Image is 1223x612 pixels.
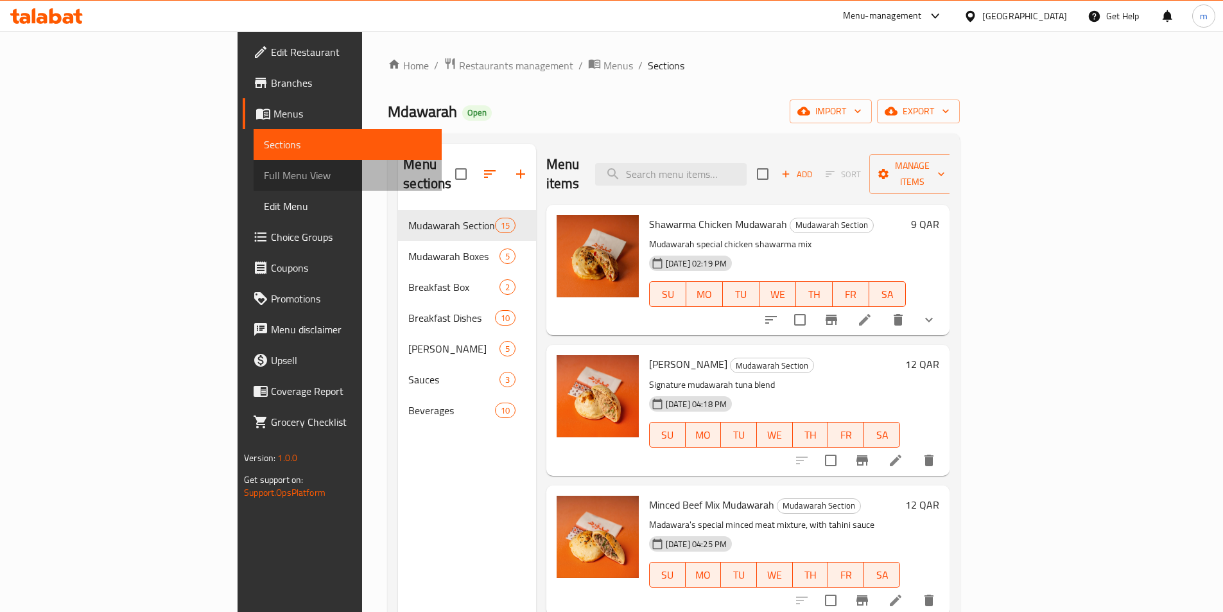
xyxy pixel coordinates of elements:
[762,426,788,444] span: WE
[756,304,786,335] button: sort-choices
[691,566,716,584] span: MO
[243,98,442,129] a: Menus
[765,285,791,304] span: WE
[595,163,747,186] input: search
[496,405,515,417] span: 10
[798,566,824,584] span: TH
[264,198,431,214] span: Edit Menu
[730,358,814,373] div: Mudawarah Section
[499,279,516,295] div: items
[408,279,499,295] div: Breakfast Box
[728,285,754,304] span: TU
[655,426,681,444] span: SU
[857,312,872,328] a: Edit menu item
[500,343,515,355] span: 5
[271,383,431,399] span: Coverage Report
[398,364,536,395] div: Sauces3
[828,562,864,588] button: FR
[398,272,536,302] div: Breakfast Box2
[776,164,817,184] span: Add item
[638,58,643,73] li: /
[793,422,829,448] button: TH
[661,538,732,550] span: [DATE] 04:25 PM
[557,355,639,437] img: Tuna Mudawarah
[869,281,906,307] button: SA
[726,426,752,444] span: TU
[655,566,681,584] span: SU
[817,164,869,184] span: Select section first
[271,322,431,337] span: Menu disclaimer
[801,285,828,304] span: TH
[271,44,431,60] span: Edit Restaurant
[847,445,878,476] button: Branch-specific-item
[496,220,515,232] span: 15
[649,354,727,374] span: [PERSON_NAME]
[447,161,474,188] span: Select all sections
[828,422,864,448] button: FR
[649,236,906,252] p: Mudawarah special chicken shawarma mix
[243,407,442,437] a: Grocery Checklist
[243,252,442,283] a: Coupons
[914,445,944,476] button: delete
[500,281,515,293] span: 2
[888,453,903,468] a: Edit menu item
[790,218,874,233] div: Mudawarah Section
[790,218,873,232] span: Mudawarah Section
[243,37,442,67] a: Edit Restaurant
[655,285,681,304] span: SU
[243,376,442,407] a: Coverage Report
[495,403,516,418] div: items
[880,158,945,190] span: Manage items
[495,218,516,233] div: items
[874,285,901,304] span: SA
[408,218,494,233] div: Mudawarah Section
[264,168,431,183] span: Full Menu View
[408,310,494,326] div: Breakfast Dishes
[444,57,573,74] a: Restaurants management
[833,281,869,307] button: FR
[408,403,494,418] span: Beverages
[759,281,796,307] button: WE
[603,58,633,73] span: Menus
[723,281,759,307] button: TU
[254,129,442,160] a: Sections
[496,312,515,324] span: 10
[843,8,922,24] div: Menu-management
[398,333,536,364] div: [PERSON_NAME]5
[887,103,950,119] span: export
[833,426,859,444] span: FR
[408,249,499,264] span: Mudawarah Boxes
[271,229,431,245] span: Choice Groups
[838,285,864,304] span: FR
[817,447,844,474] span: Select to update
[500,374,515,386] span: 3
[691,285,718,304] span: MO
[649,517,900,533] p: Madawara's special minced meat mixture, with tahini sauce
[398,210,536,241] div: Mudawarah Section15
[786,306,813,333] span: Select to update
[757,562,793,588] button: WE
[408,372,499,387] div: Sauces
[888,593,903,608] a: Edit menu item
[921,312,937,328] svg: Show Choices
[398,395,536,426] div: Beverages10
[254,191,442,222] a: Edit Menu
[271,260,431,275] span: Coupons
[731,358,813,373] span: Mudawarah Section
[905,496,939,514] h6: 12 QAR
[271,75,431,91] span: Branches
[649,495,774,514] span: Minced Beef Mix Mudawarah
[557,496,639,578] img: Minced Beef Mix Mudawarah
[869,154,955,194] button: Manage items
[462,107,492,118] span: Open
[691,426,716,444] span: MO
[273,106,431,121] span: Menus
[546,155,580,193] h2: Menu items
[398,205,536,431] nav: Menu sections
[648,58,684,73] span: Sections
[398,241,536,272] div: Mudawarah Boxes5
[911,215,939,233] h6: 9 QAR
[499,249,516,264] div: items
